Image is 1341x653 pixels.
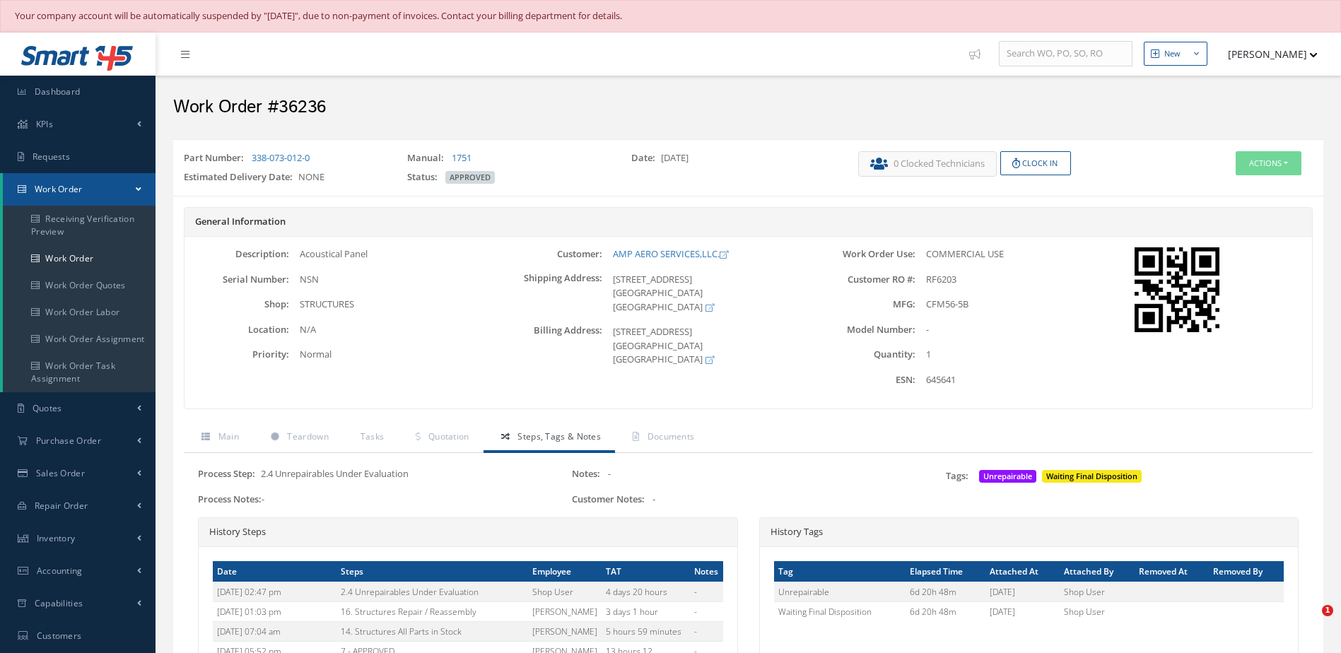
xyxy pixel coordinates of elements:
[3,272,156,299] a: Work Order Quotes
[33,402,62,414] span: Quotes
[213,582,336,601] td: [DATE] 02:47 pm
[1322,605,1333,616] span: 1
[300,273,319,286] span: NSN
[926,273,956,286] span: RF6203
[498,249,602,259] label: Customer:
[915,323,1124,337] div: -
[198,493,551,507] div: -
[198,469,255,479] label: Process Step:
[1144,42,1207,66] button: New
[198,494,262,505] label: Process Notes:
[336,561,528,582] th: Steps
[528,561,602,582] th: Employee
[15,9,1326,23] div: Your company account will be automatically suspended by "[DATE]", due to non-payment of invoices....
[185,324,289,335] label: Location:
[35,86,81,98] span: Dashboard
[915,247,1124,261] div: COMMERCIAL USE
[37,565,83,577] span: Accounting
[343,423,399,453] a: Tasks
[1042,470,1142,483] span: Waiting Final Disposition
[213,622,336,642] td: [DATE] 07:04 am
[3,173,156,206] a: Work Order
[572,494,645,505] label: Customer Notes:
[894,157,985,171] span: 0 Clocked Technicians
[199,518,737,547] div: History Steps
[185,249,289,259] label: Description:
[906,601,985,621] td: 6d 20h 48m
[528,601,602,621] td: [PERSON_NAME]
[774,601,906,621] td: Waiting Final Disposition
[36,467,85,479] span: Sales Order
[1060,582,1135,601] td: Shop User
[811,349,915,360] label: Quantity:
[287,430,328,442] span: Teardown
[946,471,968,481] label: Tags:
[1209,561,1284,582] th: Removed By
[985,561,1060,582] th: Attached At
[1060,601,1135,621] td: Shop User
[252,151,310,164] a: 338-073-012-0
[213,561,336,582] th: Date
[3,326,156,353] a: Work Order Assignment
[985,601,1060,621] td: [DATE]
[915,373,1124,387] div: 645641
[979,470,1036,483] span: Unrepairable
[774,561,906,582] th: Tag
[811,299,915,310] label: MFG:
[198,467,551,481] div: 2.4 Unrepairables Under Evaluation
[213,601,336,621] td: [DATE] 01:03 pm
[35,183,83,195] span: Work Order
[811,324,915,335] label: Model Number:
[428,430,469,442] span: Quotation
[915,298,1124,312] div: CFM56-5B
[407,170,443,184] label: Status:
[484,423,615,453] a: Steps, Tags & Notes
[289,348,498,362] div: Normal
[1000,151,1071,176] button: Clock In
[336,601,528,621] td: 16. Structures Repair / Reassembly
[336,582,528,601] td: 2.4 Unrepairables Under Evaluation
[602,601,691,621] td: 3 days 1 hour
[37,630,82,642] span: Customers
[184,170,298,184] label: Estimated Delivery Date:
[452,151,472,164] a: 1751
[811,375,915,385] label: ESN:
[608,467,611,480] span: -
[445,171,495,184] span: APPROVED
[774,582,906,601] td: Unrepairable
[648,430,695,442] span: Documents
[184,151,250,165] label: Part Number:
[336,622,528,642] td: 14. Structures All Parts in Stock
[602,325,811,367] div: [STREET_ADDRESS] [GEOGRAPHIC_DATA] [GEOGRAPHIC_DATA]
[1060,561,1135,582] th: Attached By
[3,206,156,245] a: Receiving Verification Preview
[3,353,156,392] a: Work Order Task Assignment
[690,622,722,642] td: -
[690,601,722,621] td: -
[1293,605,1327,639] iframe: Intercom live chat
[1135,247,1219,332] img: barcode work-order:23048
[615,423,708,453] a: Documents
[602,273,811,314] div: [STREET_ADDRESS] [GEOGRAPHIC_DATA] [GEOGRAPHIC_DATA]
[999,41,1132,66] input: Search WO, PO, SO, RO
[185,274,289,285] label: Serial Number:
[962,33,999,76] a: Show Tips
[1214,40,1318,68] button: [PERSON_NAME]
[631,151,661,165] label: Date:
[690,582,722,601] td: -
[218,430,239,442] span: Main
[173,170,397,190] div: NONE
[398,423,483,453] a: Quotation
[1164,48,1181,60] div: New
[195,216,1301,228] h5: General Information
[35,597,83,609] span: Capabilities
[498,273,602,314] label: Shipping Address:
[621,151,844,171] div: [DATE]
[1135,561,1209,582] th: Removed At
[289,247,498,261] div: Acoustical Panel
[690,561,722,582] th: Notes
[289,298,498,312] div: STRUCTURES
[407,151,450,165] label: Manual:
[1236,151,1301,176] button: Actions
[36,118,53,130] span: KPIs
